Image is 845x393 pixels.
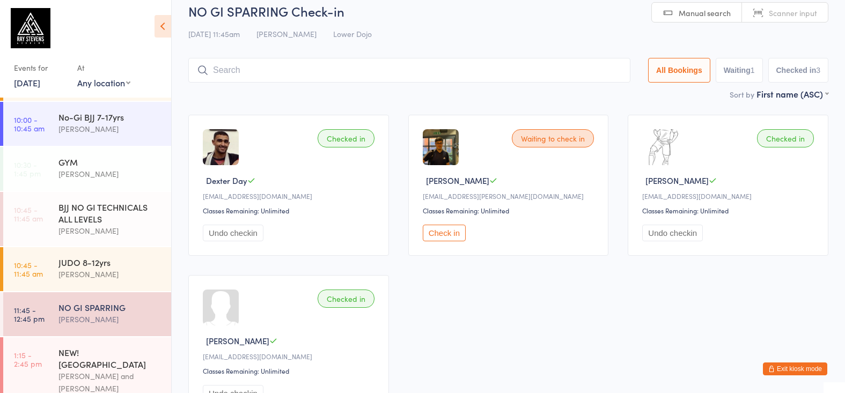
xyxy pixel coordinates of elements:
div: 1 [751,66,755,75]
div: At [77,59,130,77]
div: Classes Remaining: Unlimited [203,206,378,215]
img: image1723221534.png [423,129,459,165]
div: No-Gi BJJ 7-17yrs [58,111,162,123]
div: Classes Remaining: Unlimited [423,206,598,215]
div: BJJ NO GI TECHNICALS ALL LEVELS [58,201,162,225]
div: Classes Remaining: Unlimited [642,206,817,215]
a: 10:00 -10:45 amNo-Gi BJJ 7-17yrs[PERSON_NAME] [3,102,171,146]
button: All Bookings [648,58,710,83]
a: 10:30 -1:45 pmGYM[PERSON_NAME] [3,147,171,191]
div: GYM [58,156,162,168]
img: Ray Stevens Academy (Martial Sports Management Ltd T/A Ray Stevens Academy) [11,8,50,48]
div: Checked in [318,290,374,308]
span: [PERSON_NAME] [645,175,709,186]
div: Checked in [757,129,814,147]
time: 1:15 - 2:45 pm [14,351,42,368]
time: 11:45 - 12:45 pm [14,306,45,323]
div: [PERSON_NAME] [58,313,162,325]
div: NEW! [GEOGRAPHIC_DATA] [58,346,162,370]
a: 10:45 -11:45 amJUDO 8-12yrs[PERSON_NAME] [3,247,171,291]
span: [PERSON_NAME] [256,28,317,39]
h2: NO GI SPARRING Check-in [188,2,828,20]
div: NO GI SPARRING [58,301,162,313]
button: Undo checkin [642,225,703,241]
button: Checked in3 [768,58,829,83]
img: image1731014705.png [642,129,678,165]
div: [PERSON_NAME] [58,168,162,180]
span: [DATE] 11:45am [188,28,240,39]
div: [EMAIL_ADDRESS][DOMAIN_NAME] [203,191,378,201]
div: [PERSON_NAME] [58,225,162,237]
time: 10:45 - 11:45 am [14,205,43,223]
div: Waiting to check in [512,129,594,147]
span: Lower Dojo [333,28,372,39]
time: 10:30 - 1:45 pm [14,160,41,177]
div: 3 [816,66,820,75]
div: [EMAIL_ADDRESS][DOMAIN_NAME] [642,191,817,201]
img: image1652873928.png [203,129,239,165]
a: [DATE] [14,77,40,88]
a: 10:45 -11:45 amBJJ NO GI TECHNICALS ALL LEVELS[PERSON_NAME] [3,192,171,246]
div: Any location [77,77,130,88]
div: JUDO 8-12yrs [58,256,162,268]
label: Sort by [730,89,754,100]
button: Undo checkin [203,225,263,241]
time: 10:00 - 10:45 am [14,115,45,132]
span: Dexter Day [206,175,247,186]
div: Classes Remaining: Unlimited [203,366,378,375]
div: [PERSON_NAME] [58,268,162,280]
div: [EMAIL_ADDRESS][DOMAIN_NAME] [203,352,378,361]
span: [PERSON_NAME] [206,335,269,346]
span: Scanner input [769,8,817,18]
div: Checked in [318,129,374,147]
button: Waiting1 [716,58,763,83]
div: [PERSON_NAME] [58,123,162,135]
span: Manual search [679,8,731,18]
button: Exit kiosk mode [763,362,827,375]
div: First name (ASC) [756,88,828,100]
div: Events for [14,59,67,77]
span: [PERSON_NAME] [426,175,489,186]
button: Check in [423,225,466,241]
div: [EMAIL_ADDRESS][PERSON_NAME][DOMAIN_NAME] [423,191,598,201]
input: Search [188,58,630,83]
time: 10:45 - 11:45 am [14,261,43,278]
a: 11:45 -12:45 pmNO GI SPARRING[PERSON_NAME] [3,292,171,336]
